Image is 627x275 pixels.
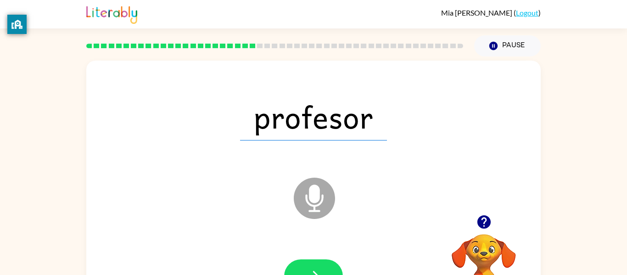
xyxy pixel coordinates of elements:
[441,8,514,17] span: Mia [PERSON_NAME]
[240,93,387,140] span: profesor
[7,15,27,34] button: privacy banner
[441,8,541,17] div: ( )
[474,35,541,56] button: Pause
[86,4,137,24] img: Literably
[516,8,538,17] a: Logout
